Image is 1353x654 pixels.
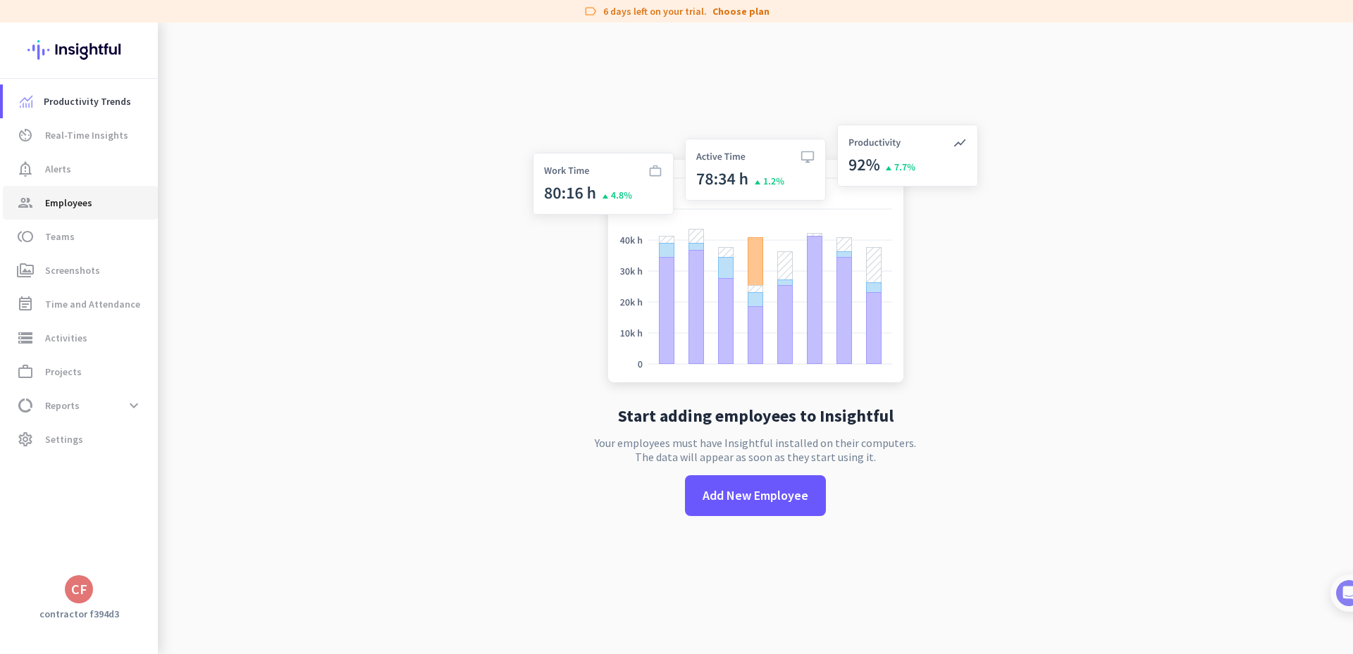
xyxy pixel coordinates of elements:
[45,363,82,380] span: Projects
[17,127,34,144] i: av_timer
[17,431,34,448] i: settings
[17,262,34,279] i: perm_media
[121,393,147,418] button: expand_more
[3,355,158,389] a: work_outlineProjects
[703,486,808,505] span: Add New Employee
[3,118,158,152] a: av_timerReal-Time Insights
[618,408,894,425] h2: Start adding employees to Insightful
[712,4,770,18] a: Choose plan
[44,93,131,110] span: Productivity Trends
[3,287,158,321] a: event_noteTime and Attendance
[45,161,71,177] span: Alerts
[45,228,75,245] span: Teams
[17,194,34,211] i: group
[45,127,128,144] span: Real-Time Insights
[3,220,158,253] a: tollTeams
[45,262,100,279] span: Screenshots
[17,228,34,245] i: toll
[27,23,130,77] img: Insightful logo
[3,389,158,422] a: data_usageReportsexpand_more
[71,582,87,596] div: CF
[3,84,158,118] a: menu-itemProductivity Trends
[20,95,32,108] img: menu-item
[17,397,34,414] i: data_usage
[3,422,158,456] a: settingsSettings
[595,436,916,464] p: Your employees must have Insightful installed on their computers. The data will appear as soon as...
[45,431,83,448] span: Settings
[45,194,92,211] span: Employees
[17,363,34,380] i: work_outline
[3,321,158,355] a: storageActivities
[3,253,158,287] a: perm_mediaScreenshots
[17,296,34,313] i: event_note
[685,475,826,516] button: Add New Employee
[3,152,158,186] a: notification_importantAlerts
[45,329,87,346] span: Activities
[17,329,34,346] i: storage
[522,116,989,396] img: no-search-results
[45,296,140,313] span: Time and Attendance
[3,186,158,220] a: groupEmployees
[583,4,598,18] i: label
[45,397,80,414] span: Reports
[17,161,34,177] i: notification_important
